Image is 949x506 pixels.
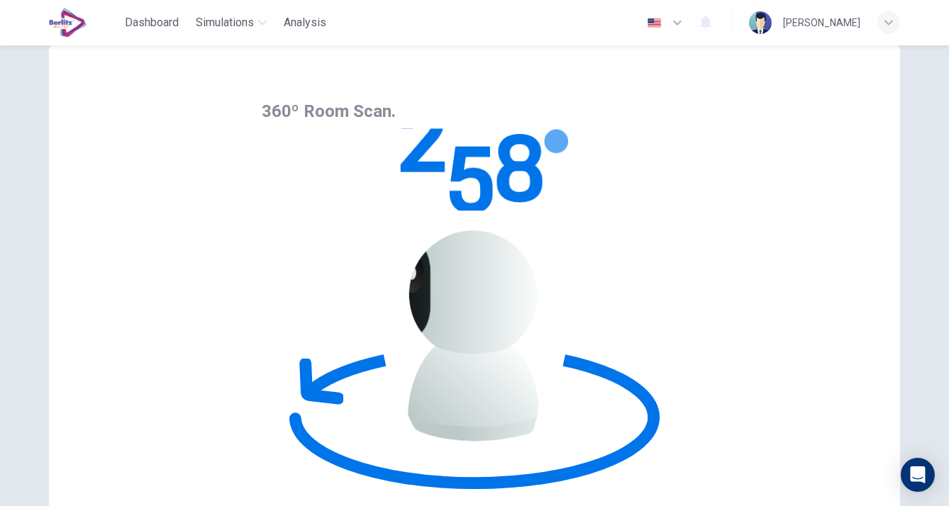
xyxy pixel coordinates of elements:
a: EduSynch logo [49,9,119,37]
img: EduSynch logo [49,9,87,37]
button: Simulations [190,10,272,35]
img: en [645,18,663,28]
span: Simulations [196,14,254,31]
div: Open Intercom Messenger [901,458,935,492]
img: Profile picture [749,11,772,34]
span: Dashboard [125,14,179,31]
span: 360º Room Scan. [262,101,396,121]
button: Analysis [278,10,332,35]
button: Dashboard [119,10,184,35]
span: Analysis [284,14,326,31]
div: [PERSON_NAME] [783,14,860,31]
